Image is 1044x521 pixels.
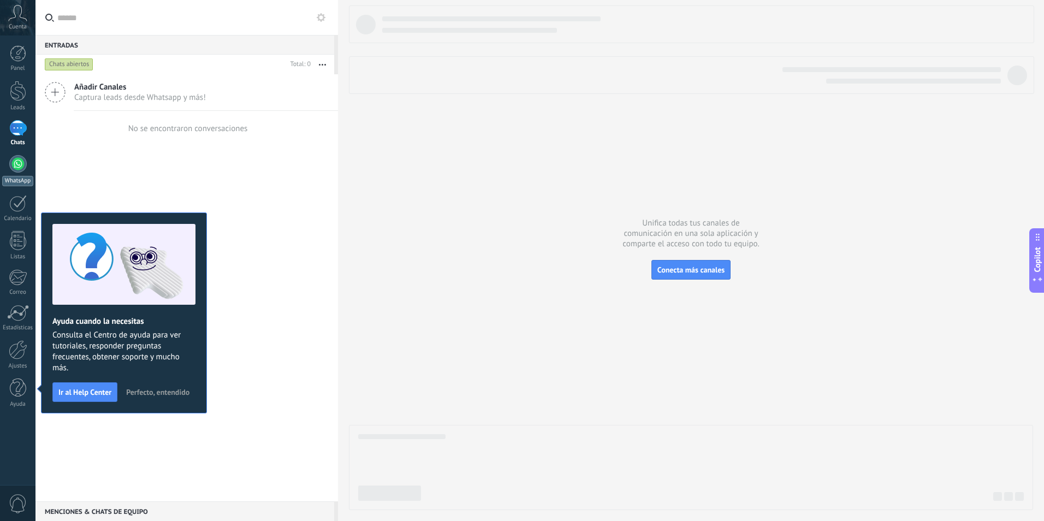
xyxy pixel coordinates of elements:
[2,65,34,72] div: Panel
[128,123,248,134] div: No se encontraron conversaciones
[2,401,34,408] div: Ayuda
[2,324,34,331] div: Estadísticas
[2,104,34,111] div: Leads
[74,82,206,92] span: Añadir Canales
[58,388,111,396] span: Ir al Help Center
[2,215,34,222] div: Calendario
[121,384,194,400] button: Perfecto, entendido
[74,92,206,103] span: Captura leads desde Whatsapp y más!
[35,501,334,521] div: Menciones & Chats de equipo
[52,382,117,402] button: Ir al Help Center
[2,363,34,370] div: Ajustes
[2,253,34,260] div: Listas
[651,260,731,280] button: Conecta más canales
[52,316,195,327] h2: Ayuda cuando la necesitas
[2,139,34,146] div: Chats
[1032,247,1043,273] span: Copilot
[9,23,27,31] span: Cuenta
[2,176,33,186] div: WhatsApp
[52,330,195,374] span: Consulta el Centro de ayuda para ver tutoriales, responder preguntas frecuentes, obtener soporte ...
[2,289,34,296] div: Correo
[35,35,334,55] div: Entradas
[657,265,725,275] span: Conecta más canales
[45,58,93,71] div: Chats abiertos
[126,388,189,396] span: Perfecto, entendido
[286,59,311,70] div: Total: 0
